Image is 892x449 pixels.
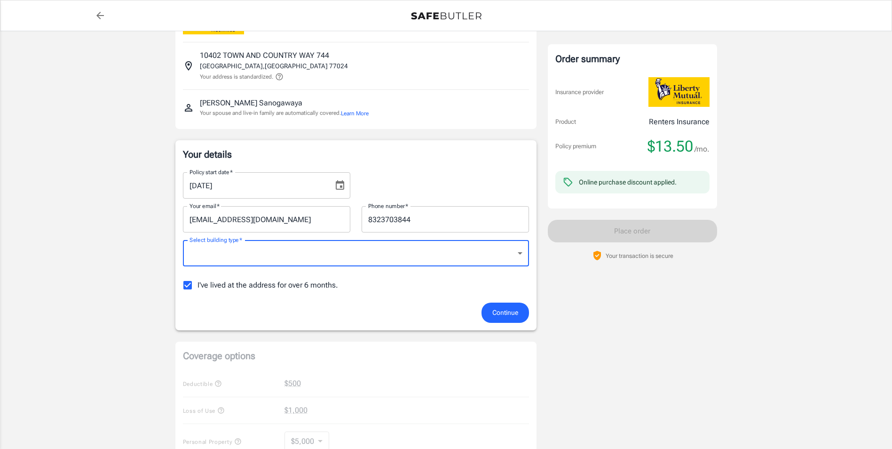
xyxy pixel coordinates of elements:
div: Order summary [555,52,710,66]
p: Your details [183,148,529,161]
p: Insurance provider [555,88,604,97]
input: MM/DD/YYYY [183,172,327,199]
span: $13.50 [647,137,693,156]
p: Your address is standardized. [200,72,273,81]
svg: Insured address [183,60,194,72]
label: Phone number [368,202,408,210]
button: Learn More [341,109,369,118]
label: Your email [189,202,220,210]
input: Enter number [362,206,529,233]
svg: Insured person [183,102,194,113]
p: [GEOGRAPHIC_DATA] , [GEOGRAPHIC_DATA] 77024 [200,61,348,71]
span: Continue [492,307,518,319]
p: Product [555,117,576,127]
button: Choose date, selected date is Sep 22, 2025 [331,176,349,195]
a: back to quotes [91,6,110,25]
div: Online purchase discount applied. [579,177,677,187]
button: Continue [482,303,529,323]
span: /mo. [695,143,710,156]
label: Policy start date [189,168,233,176]
p: Your spouse and live-in family are automatically covered. [200,109,369,118]
p: Your transaction is secure [606,251,673,260]
p: Policy premium [555,142,596,151]
label: Select building type [189,236,242,244]
p: [PERSON_NAME] Sanogawaya [200,97,302,109]
input: Enter email [183,206,350,233]
img: Liberty Mutual [648,77,710,107]
img: Back to quotes [411,12,482,20]
p: 10402 TOWN AND COUNTRY WAY 744 [200,50,329,61]
p: Renters Insurance [649,116,710,128]
span: I've lived at the address for over 6 months. [197,280,338,291]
